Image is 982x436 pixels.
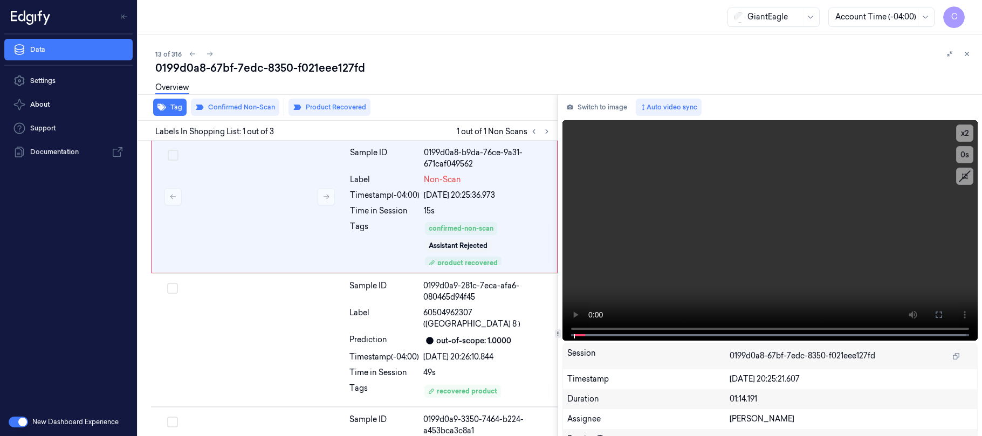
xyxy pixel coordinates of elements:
[350,221,420,266] div: Tags
[730,393,973,405] div: 01:14.191
[4,141,133,163] a: Documentation
[562,99,631,116] button: Switch to image
[4,94,133,115] button: About
[349,383,419,400] div: Tags
[4,70,133,92] a: Settings
[429,224,493,233] div: confirmed-non-scan
[115,8,133,25] button: Toggle Navigation
[168,150,178,161] button: Select row
[155,82,189,94] a: Overview
[350,205,420,217] div: Time in Session
[429,258,498,268] div: product recovered
[423,280,551,303] div: 0199d0a9-281c-7eca-afa6-080465d94f45
[350,174,420,185] div: Label
[349,280,419,303] div: Sample ID
[4,39,133,60] a: Data
[350,190,420,201] div: Timestamp (-04:00)
[428,386,497,396] div: recovered product
[349,307,419,330] div: Label
[167,417,178,427] button: Select row
[730,413,973,425] div: [PERSON_NAME]
[424,190,551,201] div: [DATE] 20:25:36.973
[155,126,274,137] span: Labels In Shopping List: 1 out of 3
[423,307,551,330] span: 60504962307 ([GEOGRAPHIC_DATA] 8 )
[350,147,420,170] div: Sample ID
[567,393,730,405] div: Duration
[349,351,419,363] div: Timestamp (-04:00)
[289,99,370,116] button: Product Recovered
[457,125,553,138] span: 1 out of 1 Non Scans
[191,99,279,116] button: Confirmed Non-Scan
[155,50,182,59] span: 13 of 316
[429,241,487,251] div: Assistant Rejected
[4,117,133,139] a: Support
[424,147,551,170] div: 0199d0a8-b9da-76ce-9a31-671caf049562
[956,124,973,142] button: x2
[730,350,875,362] span: 0199d0a8-67bf-7edc-8350-f021eee127fd
[424,174,461,185] span: Non-Scan
[730,373,973,385] div: [DATE] 20:25:21.607
[349,367,419,378] div: Time in Session
[167,283,178,294] button: Select row
[423,351,551,363] div: [DATE] 20:26:10.844
[423,367,551,378] div: 49s
[636,99,702,116] button: Auto video sync
[567,348,730,365] div: Session
[424,205,551,217] div: 15s
[567,413,730,425] div: Assignee
[436,335,511,347] div: out-of-scope: 1.0000
[956,146,973,163] button: 0s
[155,60,973,75] div: 0199d0a8-67bf-7edc-8350-f021eee127fd
[153,99,187,116] button: Tag
[943,6,965,28] button: C
[567,373,730,385] div: Timestamp
[349,334,419,347] div: Prediction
